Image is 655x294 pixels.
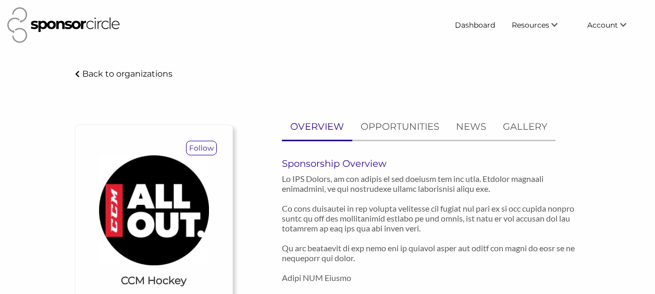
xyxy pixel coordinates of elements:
[512,20,549,30] span: Resources
[187,141,216,155] p: Follow
[361,119,439,134] p: OPPORTUNITIES
[503,16,579,34] li: Resources
[579,16,648,34] li: Account
[290,119,344,134] p: OVERVIEW
[447,16,503,34] a: Dashboard
[7,7,120,43] img: Sponsor Circle Logo
[456,119,486,134] p: NEWS
[282,158,580,169] h6: Sponsorship Overview
[503,119,547,134] p: GALLERY
[99,155,209,265] img: CCM Logo
[121,273,187,288] h1: CCM Hockey
[587,20,618,30] span: Account
[82,69,172,79] p: Back to organizations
